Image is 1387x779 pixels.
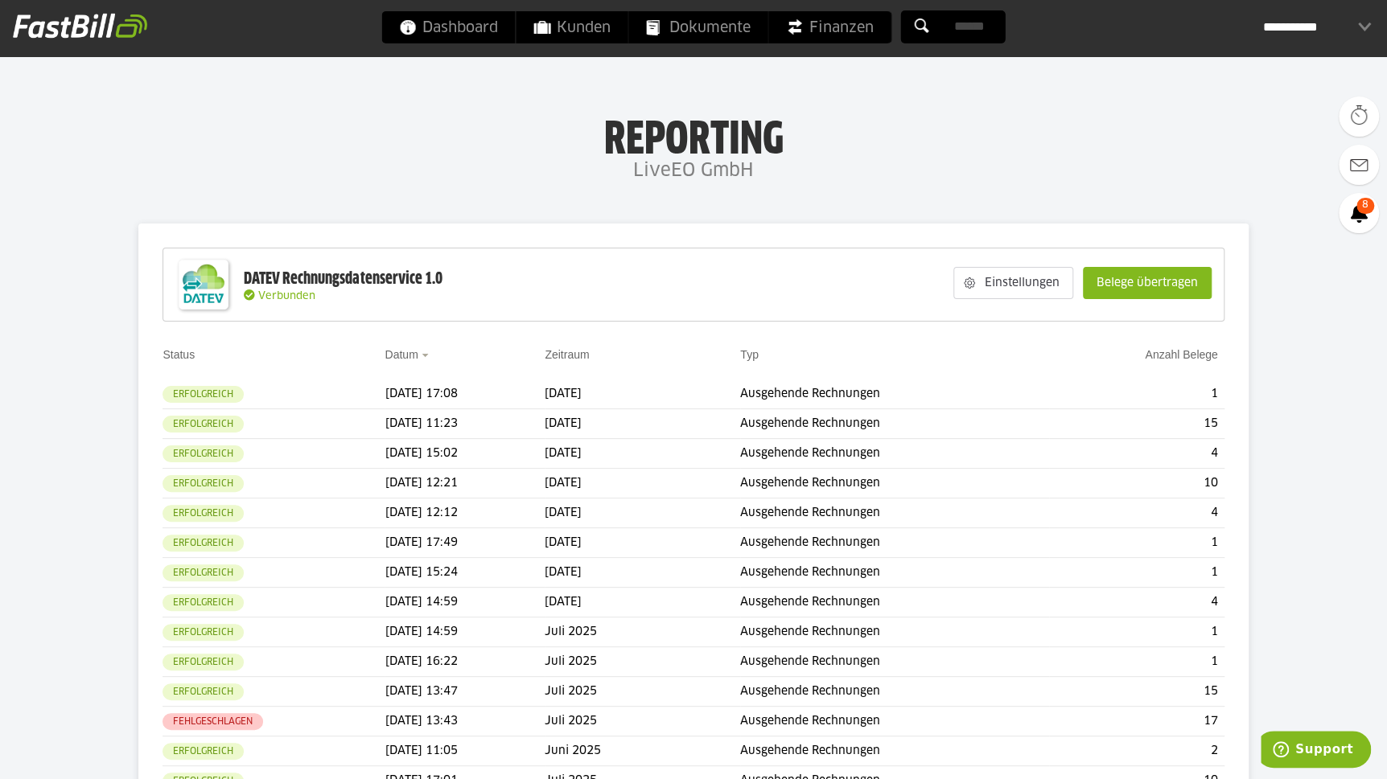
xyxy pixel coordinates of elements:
[385,348,418,361] a: Datum
[740,528,1049,558] td: Ausgehende Rechnungen
[545,348,589,361] a: Zeitraum
[171,252,236,317] img: DATEV-Datenservice Logo
[385,677,545,707] td: [DATE] 13:47
[163,416,244,433] sl-badge: Erfolgreich
[385,379,545,409] td: [DATE] 17:08
[385,588,545,617] td: [DATE] 14:59
[163,624,244,641] sl-badge: Erfolgreich
[163,505,244,522] sl-badge: Erfolgreich
[545,469,740,498] td: [DATE]
[740,588,1049,617] td: Ausgehende Rechnungen
[161,113,1226,155] h1: Reporting
[163,594,244,611] sl-badge: Erfolgreich
[629,11,768,43] a: Dokumente
[163,386,244,403] sl-badge: Erfolgreich
[534,11,611,43] span: Kunden
[769,11,891,43] a: Finanzen
[545,588,740,617] td: [DATE]
[740,647,1049,677] td: Ausgehende Rechnungen
[545,558,740,588] td: [DATE]
[545,379,740,409] td: [DATE]
[787,11,874,43] span: Finanzen
[545,439,740,469] td: [DATE]
[385,439,545,469] td: [DATE] 15:02
[953,267,1073,299] sl-button: Einstellungen
[740,379,1049,409] td: Ausgehende Rechnungen
[740,736,1049,766] td: Ausgehende Rechnungen
[163,348,195,361] a: Status
[517,11,628,43] a: Kunden
[740,409,1049,439] td: Ausgehende Rechnungen
[740,707,1049,736] td: Ausgehende Rechnungen
[1049,528,1224,558] td: 1
[163,475,244,492] sl-badge: Erfolgreich
[163,713,263,730] sl-badge: Fehlgeschlagen
[1049,617,1224,647] td: 1
[545,617,740,647] td: Juli 2025
[385,469,545,498] td: [DATE] 12:21
[1049,588,1224,617] td: 4
[13,13,147,39] img: fastbill_logo_white.png
[1049,647,1224,677] td: 1
[400,11,498,43] span: Dashboard
[740,469,1049,498] td: Ausgehende Rechnungen
[647,11,751,43] span: Dokumente
[422,354,432,357] img: sort_desc.gif
[382,11,516,43] a: Dashboard
[1356,198,1374,214] span: 8
[740,498,1049,528] td: Ausgehende Rechnungen
[163,654,244,670] sl-badge: Erfolgreich
[163,743,244,760] sl-badge: Erfolgreich
[163,683,244,700] sl-badge: Erfolgreich
[545,707,740,736] td: Juli 2025
[1049,707,1224,736] td: 17
[1145,348,1217,361] a: Anzahl Belege
[385,498,545,528] td: [DATE] 12:12
[385,409,545,439] td: [DATE] 11:23
[1339,193,1379,233] a: 8
[163,535,244,551] sl-badge: Erfolgreich
[1083,267,1212,299] sl-button: Belege übertragen
[163,445,244,462] sl-badge: Erfolgreich
[740,558,1049,588] td: Ausgehende Rechnungen
[1049,558,1224,588] td: 1
[1049,736,1224,766] td: 2
[385,617,545,647] td: [DATE] 14:59
[385,647,545,677] td: [DATE] 16:22
[1049,379,1224,409] td: 1
[545,498,740,528] td: [DATE]
[545,528,740,558] td: [DATE]
[545,647,740,677] td: Juli 2025
[1049,498,1224,528] td: 4
[163,564,244,581] sl-badge: Erfolgreich
[1049,469,1224,498] td: 10
[1049,409,1224,439] td: 15
[385,707,545,736] td: [DATE] 13:43
[545,736,740,766] td: Juni 2025
[258,291,315,301] span: Verbunden
[740,617,1049,647] td: Ausgehende Rechnungen
[740,439,1049,469] td: Ausgehende Rechnungen
[545,409,740,439] td: [DATE]
[740,348,759,361] a: Typ
[1261,731,1371,771] iframe: Opens a widget where you can find more information
[385,736,545,766] td: [DATE] 11:05
[1049,439,1224,469] td: 4
[385,558,545,588] td: [DATE] 15:24
[740,677,1049,707] td: Ausgehende Rechnungen
[545,677,740,707] td: Juli 2025
[385,528,545,558] td: [DATE] 17:49
[1049,677,1224,707] td: 15
[244,269,442,289] div: DATEV Rechnungsdatenservice 1.0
